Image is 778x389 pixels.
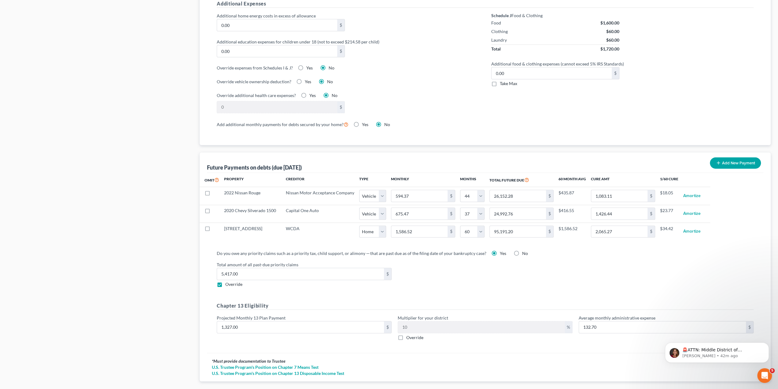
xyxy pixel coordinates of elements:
[485,173,559,187] th: Total Future Due
[559,173,586,187] th: 60 Month Avg
[565,321,572,333] div: %
[488,61,757,67] label: Additional food & clothing expenses (cannot exceed 5% IRS Standards)
[337,101,345,113] div: $
[683,190,700,202] button: Amortize
[362,122,368,127] span: Yes
[448,190,455,202] div: $
[217,92,296,99] label: Override additional health care expenses?
[337,19,345,31] div: $
[398,321,565,333] input: 0.00
[460,173,485,187] th: Months
[546,190,553,202] div: $
[647,208,655,219] div: $
[757,368,772,383] iframe: Intercom live chat
[327,79,333,84] span: No
[406,335,423,340] span: Override
[217,302,754,310] h5: Chapter 13 Eligibility
[606,37,619,43] div: $60.00
[660,205,678,223] td: $23.77
[386,173,460,187] th: Monthly
[214,13,482,19] label: Additional home energy costs in excess of allowance
[281,187,359,205] td: Nissan Motor Acceptance Company
[217,268,384,280] input: 0.00
[546,208,553,219] div: $
[305,79,311,84] span: Yes
[219,223,281,240] td: [STREET_ADDRESS]
[522,251,528,256] span: No
[490,208,546,219] input: 0.00
[217,101,337,113] input: 0.00
[332,93,337,98] span: No
[591,190,647,202] input: 0.00
[612,67,619,79] div: $
[491,20,501,26] div: Food
[683,208,700,220] button: Amortize
[212,358,758,364] div: Must provide documentation to Trustee
[391,190,448,202] input: 0.00
[490,190,546,202] input: 0.00
[217,65,293,71] label: Override expenses from Schedules I & J?
[219,187,281,205] td: 2022 Nissan Rouge
[559,205,586,223] td: $416.55
[647,190,655,202] div: $
[559,223,586,240] td: $1,586.52
[491,13,511,18] strong: Schedule J
[217,321,384,333] input: 0.00
[217,315,286,321] label: Projected Monthly 13 Plan Payment
[579,315,655,321] label: Average monthly administrative expense
[306,65,313,70] span: Yes
[384,122,390,127] span: No
[281,173,359,187] th: Creditor
[591,208,647,219] input: 0.00
[309,93,316,98] span: Yes
[746,321,753,333] div: $
[337,45,345,57] div: $
[214,39,482,45] label: Additional education expenses for children under 18 (not to exceed $214.58 per child)
[217,78,291,85] label: Override vehicle ownership deduction?
[225,282,242,287] span: Override
[647,226,655,238] div: $
[217,250,486,256] label: Do you owe any priority claims such as a priority tax, child support, or alimony ─ that are past ...
[219,205,281,223] td: 2020 Chevy Silverado 1500
[448,226,455,238] div: $
[212,364,758,370] a: U.S. Trustee Program's Position on Chapter 7 Means Test
[586,173,660,187] th: Cure Amt
[214,261,757,268] label: Total amount of all past-due priority claims
[600,20,619,26] div: $1,600.00
[391,226,448,238] input: 0.00
[491,28,508,35] div: Clothing
[219,173,281,187] th: Property
[660,223,678,240] td: $34.42
[217,45,337,57] input: 0.00
[559,187,586,205] td: $435.87
[281,205,359,223] td: Capital One Auto
[391,208,448,219] input: 0.00
[546,226,553,238] div: $
[660,173,678,187] th: 1/60 Cure
[606,28,619,35] div: $60.00
[491,37,507,43] div: Laundry
[207,164,302,171] div: Future Payments on debts (due [DATE])
[579,321,746,333] input: 0.00
[359,173,386,187] th: Type
[710,157,761,169] button: Add New Payment
[591,226,647,238] input: 0.00
[660,187,678,205] td: $18.05
[492,67,612,79] input: 0.00
[212,370,758,376] a: U.S. Trustee Program's Position on Chapter 13 Disposable Income Test
[500,251,506,256] span: Yes
[200,173,219,187] th: Omit
[398,315,448,321] label: Multiplier for your district
[491,46,501,52] div: Total
[683,226,700,238] button: Amortize
[217,121,348,128] label: Add additional monthly payments for debts secured by your home?
[281,223,359,240] td: WCDA
[384,268,391,280] div: $
[491,13,619,19] div: Food & Clothing
[384,321,391,333] div: $
[656,330,778,372] iframe: Intercom notifications message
